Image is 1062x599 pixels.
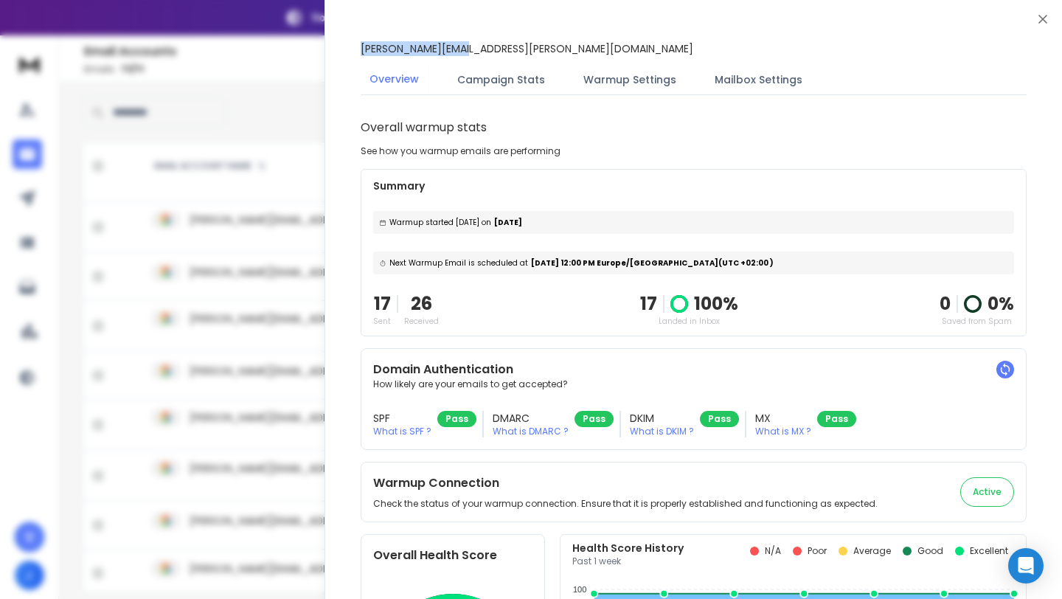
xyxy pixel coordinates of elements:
[361,145,560,157] p: See how you warmup emails are performing
[694,292,738,316] p: 100 %
[988,292,1014,316] p: 0 %
[493,411,569,426] h3: DMARC
[373,211,1014,234] div: [DATE]
[630,411,694,426] h3: DKIM
[361,41,693,56] p: [PERSON_NAME][EMAIL_ADDRESS][PERSON_NAME][DOMAIN_NAME]
[373,378,1014,390] p: How likely are your emails to get accepted?
[373,474,878,492] h2: Warmup Connection
[404,292,439,316] p: 26
[389,257,528,269] span: Next Warmup Email is scheduled at
[373,361,1014,378] h2: Domain Authentication
[808,545,827,557] p: Poor
[575,411,614,427] div: Pass
[853,545,891,557] p: Average
[960,477,1014,507] button: Active
[817,411,856,427] div: Pass
[373,316,391,327] p: Sent
[448,63,554,96] button: Campaign Stats
[755,426,811,437] p: What is MX ?
[404,316,439,327] p: Received
[373,426,431,437] p: What is SPF ?
[917,545,943,557] p: Good
[940,316,1014,327] p: Saved from Spam
[361,63,428,97] button: Overview
[572,541,684,555] p: Health Score History
[373,292,391,316] p: 17
[630,426,694,437] p: What is DKIM ?
[493,426,569,437] p: What is DMARC ?
[572,555,684,567] p: Past 1 week
[640,292,657,316] p: 17
[700,411,739,427] div: Pass
[940,291,951,316] strong: 0
[373,498,878,510] p: Check the status of your warmup connection. Ensure that it is properly established and functionin...
[970,545,1008,557] p: Excellent
[573,585,586,594] tspan: 100
[437,411,476,427] div: Pass
[361,119,487,136] h1: Overall warmup stats
[706,63,811,96] button: Mailbox Settings
[373,411,431,426] h3: SPF
[765,545,781,557] p: N/A
[755,411,811,426] h3: MX
[373,252,1014,274] div: [DATE] 12:00 PM Europe/[GEOGRAPHIC_DATA] (UTC +02:00 )
[575,63,685,96] button: Warmup Settings
[373,547,532,564] h2: Overall Health Score
[373,179,1014,193] p: Summary
[1008,548,1044,584] div: Open Intercom Messenger
[640,316,738,327] p: Landed in Inbox
[389,217,491,228] span: Warmup started [DATE] on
